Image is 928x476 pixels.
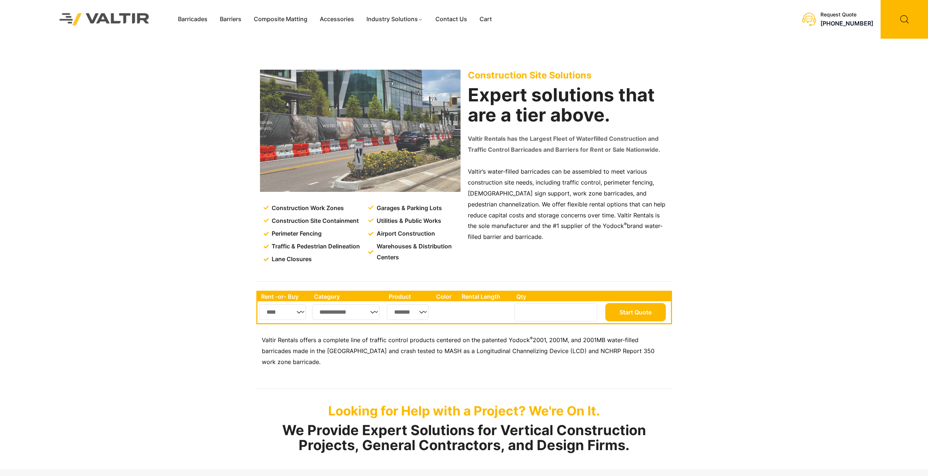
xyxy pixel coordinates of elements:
[360,14,429,25] a: Industry Solutions
[375,203,442,214] span: Garages & Parking Lots
[429,14,473,25] a: Contact Us
[820,20,873,27] a: [PHONE_NUMBER]
[468,133,668,155] p: Valtir Rentals has the Largest Fleet of Waterfilled Construction and Traffic Control Barricades a...
[385,292,433,301] th: Product
[458,292,512,301] th: Rental Length
[513,292,603,301] th: Qty
[605,303,666,321] button: Start Quote
[256,403,672,418] p: Looking for Help with a Project? We're On It.
[375,216,441,227] span: Utilities & Public Works
[214,14,248,25] a: Barriers
[270,228,322,239] span: Perimeter Fencing
[256,423,672,453] h2: We Provide Expert Solutions for Vertical Construction Projects, General Contractors, and Design F...
[375,241,462,263] span: Warehouses & Distribution Centers
[172,14,214,25] a: Barricades
[310,292,385,301] th: Category
[270,203,344,214] span: Construction Work Zones
[468,70,668,81] p: Construction Site Solutions
[468,166,668,243] p: Valtir’s water-filled barricades can be assembled to meet various construction site needs, includ...
[270,241,360,252] span: Traffic & Pedestrian Delineation
[262,336,655,365] span: 2001, 2001M, and 2001MB water-filled barricades made in the [GEOGRAPHIC_DATA] and crash tested to...
[468,85,668,125] h2: Expert solutions that are a tier above.
[432,292,458,301] th: Color
[257,292,310,301] th: Rent -or- Buy
[262,336,530,344] span: Valtir Rentals offers a complete line of traffic control products centered on the patented Yodock
[530,336,533,341] sup: ®
[248,14,314,25] a: Composite Matting
[270,254,312,265] span: Lane Closures
[820,12,873,18] div: Request Quote
[624,221,627,227] sup: ®
[473,14,498,25] a: Cart
[375,228,435,239] span: Airport Construction
[314,14,360,25] a: Accessories
[270,216,359,227] span: Construction Site Containment
[50,4,159,35] img: Valtir Rentals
